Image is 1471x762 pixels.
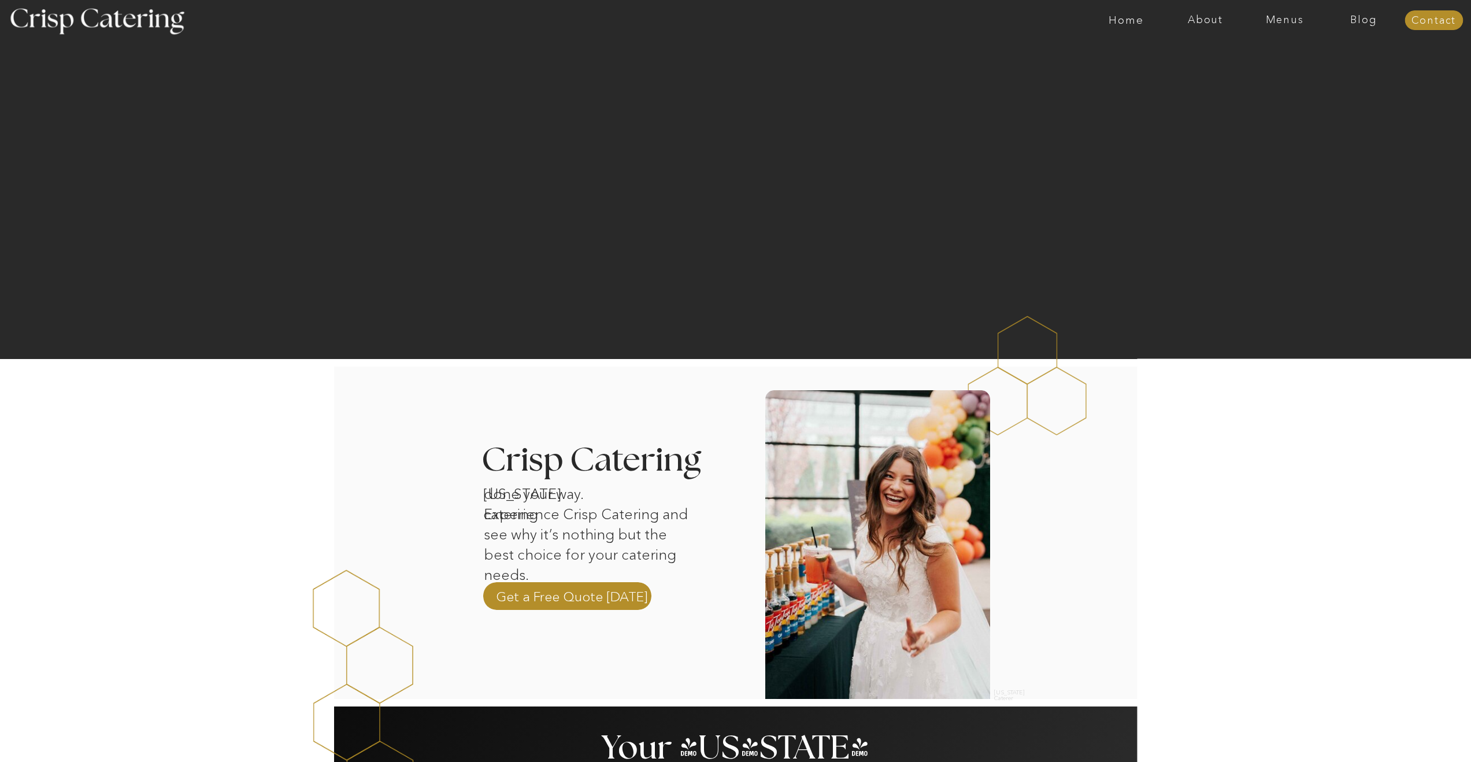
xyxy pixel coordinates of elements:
a: Home [1087,14,1166,26]
h3: Crisp Catering [481,444,731,478]
h1: [US_STATE] catering [483,484,603,499]
a: About [1166,14,1245,26]
a: Blog [1324,14,1403,26]
a: Get a Free Quote [DATE] [496,587,648,605]
h2: Your [US_STATE] Caterer [599,732,872,754]
a: Contact [1405,15,1463,27]
h2: [US_STATE] Caterer [994,690,1030,696]
a: Menus [1245,14,1324,26]
p: done your way. Experience Crisp Catering and see why it’s nothing but the best choice for your ca... [484,484,695,557]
